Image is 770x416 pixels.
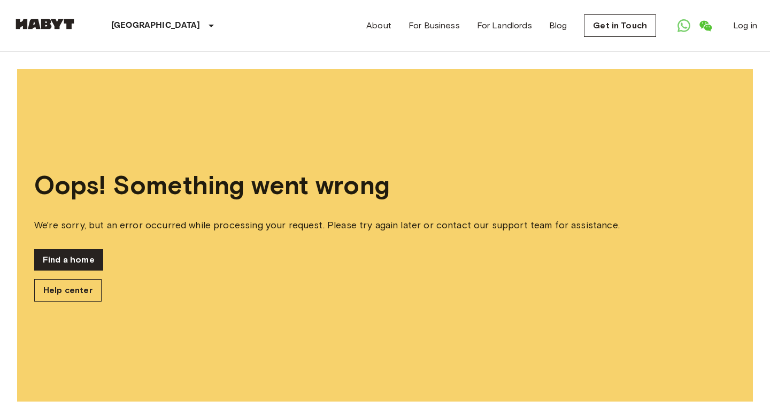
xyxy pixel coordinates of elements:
span: Oops! Something went wrong [34,170,736,201]
a: For Landlords [477,19,532,32]
a: Open WhatsApp [673,15,695,36]
a: Get in Touch [584,14,656,37]
a: Open WeChat [695,15,716,36]
a: Blog [549,19,567,32]
img: Habyt [13,19,77,29]
a: About [366,19,391,32]
p: [GEOGRAPHIC_DATA] [111,19,201,32]
span: We're sorry, but an error occurred while processing your request. Please try again later or conta... [34,218,736,232]
a: Find a home [34,249,103,271]
a: Help center [34,279,102,302]
a: For Business [409,19,460,32]
a: Log in [733,19,757,32]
